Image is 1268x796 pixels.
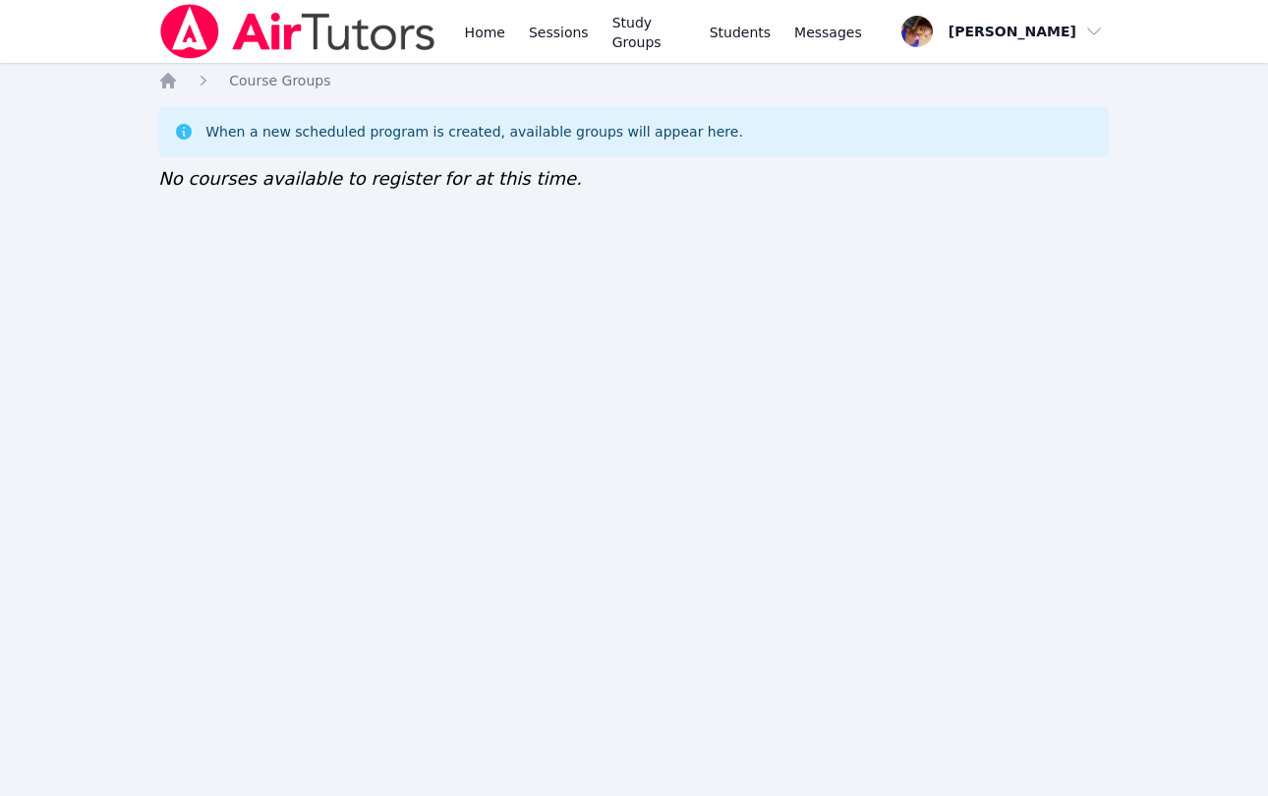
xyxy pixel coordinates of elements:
[158,71,1110,90] nav: Breadcrumb
[158,168,582,189] span: No courses available to register for at this time.
[158,4,436,59] img: Air Tutors
[229,71,330,90] a: Course Groups
[229,73,330,88] span: Course Groups
[794,23,862,42] span: Messages
[205,122,743,142] div: When a new scheduled program is created, available groups will appear here.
